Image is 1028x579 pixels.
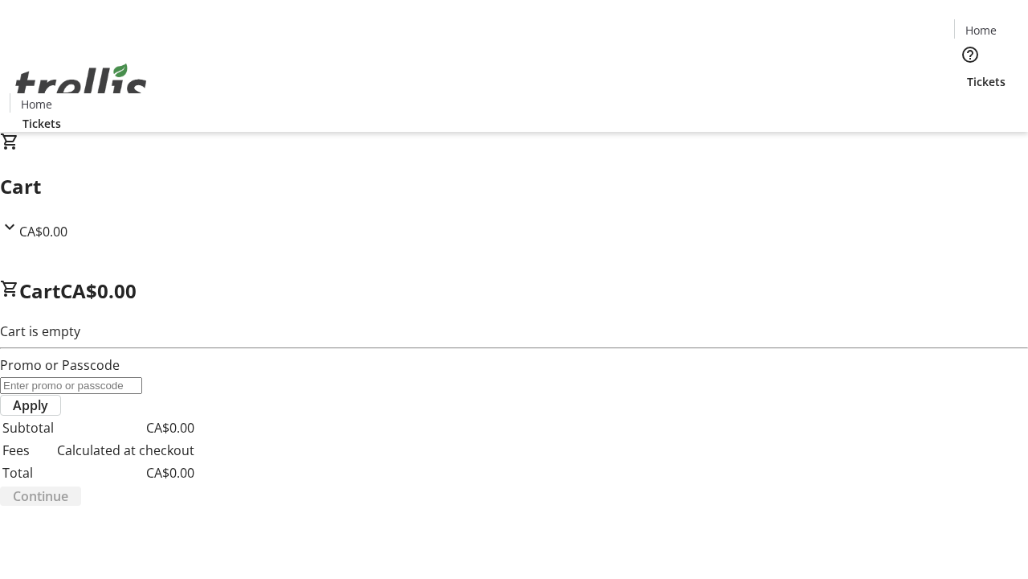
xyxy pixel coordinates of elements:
[967,73,1006,90] span: Tickets
[56,417,195,438] td: CA$0.00
[10,115,74,132] a: Tickets
[2,462,55,483] td: Total
[19,223,67,240] span: CA$0.00
[10,46,153,126] img: Orient E2E Organization 9Q2YxE4x4I's Logo
[60,277,137,304] span: CA$0.00
[2,440,55,461] td: Fees
[954,90,986,122] button: Cart
[954,39,986,71] button: Help
[22,115,61,132] span: Tickets
[965,22,997,39] span: Home
[955,22,1006,39] a: Home
[954,73,1018,90] a: Tickets
[21,96,52,113] span: Home
[10,96,62,113] a: Home
[13,396,48,415] span: Apply
[56,440,195,461] td: Calculated at checkout
[56,462,195,483] td: CA$0.00
[2,417,55,438] td: Subtotal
